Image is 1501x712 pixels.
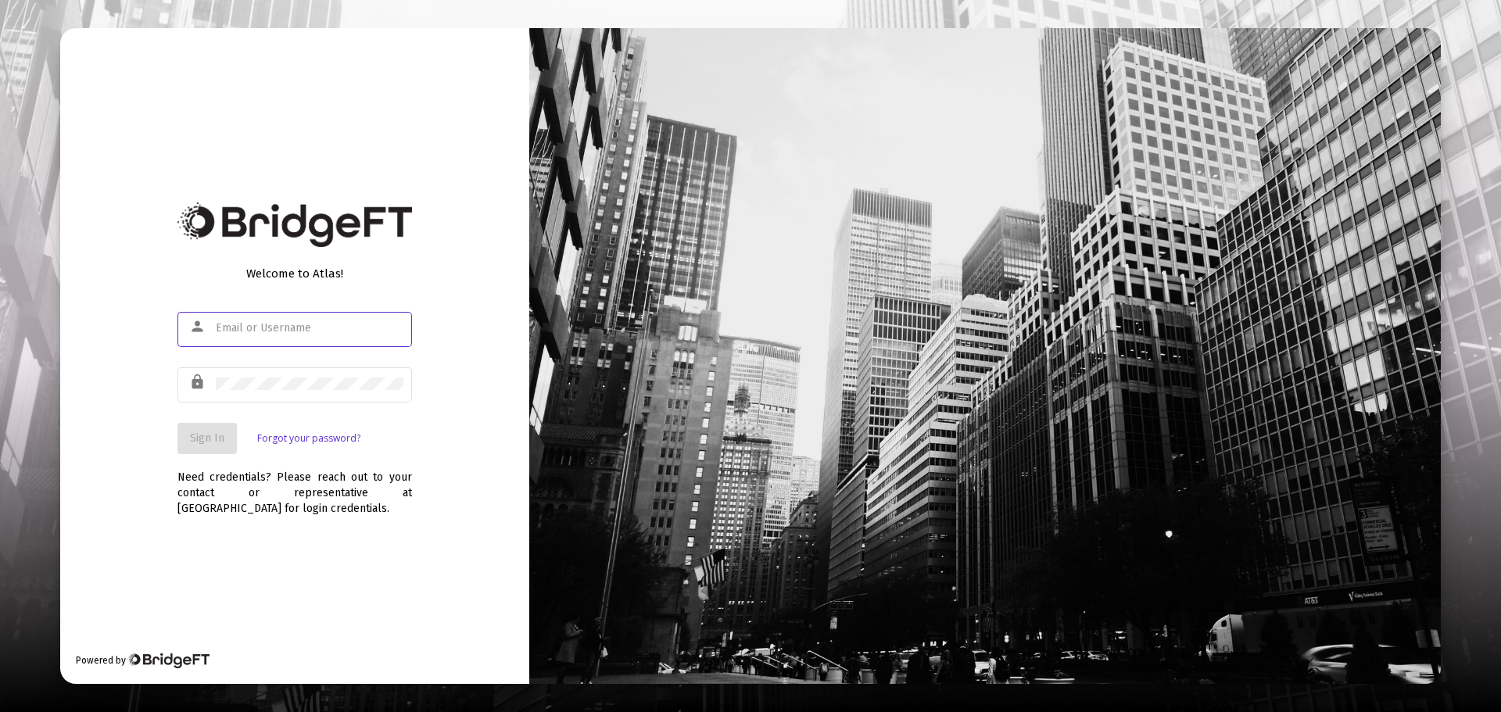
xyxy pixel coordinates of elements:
img: Bridge Financial Technology Logo [177,202,412,247]
input: Email or Username [216,322,403,335]
div: Powered by [76,653,210,668]
div: Need credentials? Please reach out to your contact or representative at [GEOGRAPHIC_DATA] for log... [177,454,412,517]
img: Bridge Financial Technology Logo [127,653,210,668]
button: Sign In [177,423,237,454]
div: Welcome to Atlas! [177,266,412,281]
span: Sign In [190,431,224,445]
mat-icon: lock [189,373,208,392]
mat-icon: person [189,317,208,336]
a: Forgot your password? [257,431,360,446]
